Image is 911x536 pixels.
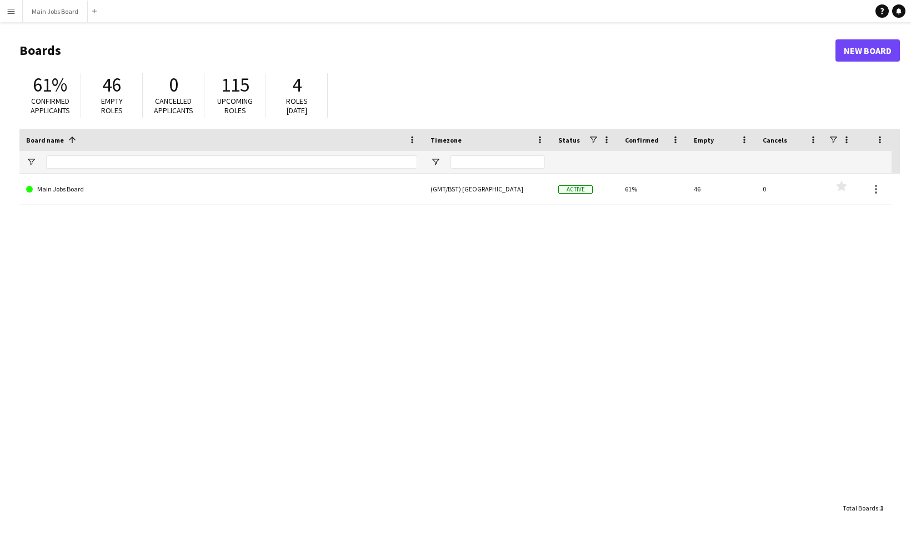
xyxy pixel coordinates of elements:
span: Board name [26,136,64,144]
button: Open Filter Menu [26,157,36,167]
span: Upcoming roles [217,96,253,115]
span: 0 [169,73,178,97]
input: Timezone Filter Input [451,155,545,169]
span: 4 [292,73,302,97]
a: Main Jobs Board [26,174,417,205]
span: Status [558,136,580,144]
div: : [843,497,883,519]
button: Main Jobs Board [23,1,88,22]
div: (GMT/BST) [GEOGRAPHIC_DATA] [424,174,552,204]
span: Confirmed [625,136,659,144]
span: Active [558,185,593,194]
input: Board name Filter Input [46,155,417,169]
h1: Boards [19,42,835,59]
span: 61% [33,73,67,97]
span: Empty roles [101,96,123,115]
span: 115 [221,73,249,97]
span: 46 [102,73,121,97]
span: Roles [DATE] [286,96,308,115]
a: New Board [835,39,900,62]
div: 61% [618,174,687,204]
span: Empty [694,136,714,144]
span: Timezone [431,136,462,144]
span: Cancelled applicants [154,96,193,115]
span: Confirmed applicants [31,96,70,115]
button: Open Filter Menu [431,157,441,167]
div: 46 [687,174,756,204]
span: Total Boards [843,504,878,512]
div: 0 [756,174,825,204]
span: Cancels [763,136,787,144]
span: 1 [880,504,883,512]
